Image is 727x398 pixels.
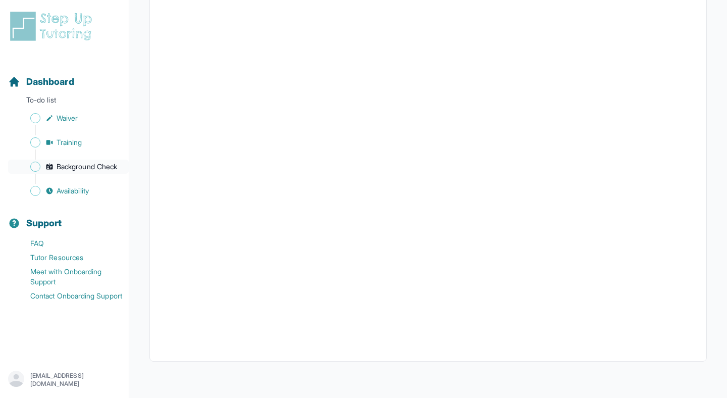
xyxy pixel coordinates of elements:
span: Support [26,216,62,230]
a: Waiver [8,111,129,125]
a: FAQ [8,236,129,251]
p: [EMAIL_ADDRESS][DOMAIN_NAME] [30,372,121,388]
p: To-do list [4,95,125,109]
a: Meet with Onboarding Support [8,265,129,289]
a: Training [8,135,129,150]
span: Availability [57,186,89,196]
button: [EMAIL_ADDRESS][DOMAIN_NAME] [8,371,121,389]
span: Waiver [57,113,78,123]
a: Availability [8,184,129,198]
a: Tutor Resources [8,251,129,265]
a: Dashboard [8,75,74,89]
span: Dashboard [26,75,74,89]
span: Background Check [57,162,117,172]
img: logo [8,10,98,42]
a: Background Check [8,160,129,174]
button: Support [4,200,125,234]
a: Contact Onboarding Support [8,289,129,303]
button: Dashboard [4,59,125,93]
span: Training [57,137,82,147]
